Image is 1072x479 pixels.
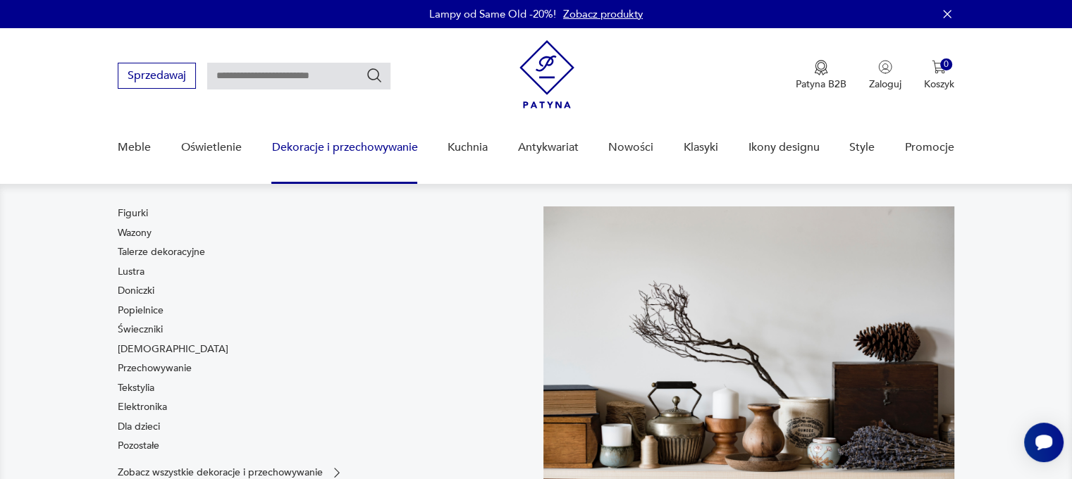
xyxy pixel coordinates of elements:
img: Patyna - sklep z meblami i dekoracjami vintage [519,40,574,108]
a: Oświetlenie [181,120,242,175]
a: Talerze dekoracyjne [118,245,205,259]
a: Elektronika [118,400,167,414]
p: Lampy od Same Old -20%! [429,7,556,21]
div: 0 [940,58,952,70]
a: Dekoracje i przechowywanie [271,120,417,175]
a: Doniczki [118,284,154,298]
a: Klasyki [684,120,718,175]
a: Kuchnia [448,120,488,175]
button: Zaloguj [869,60,901,91]
button: 0Koszyk [924,60,954,91]
a: Tekstylia [118,381,154,395]
a: Style [849,120,875,175]
a: Wazony [118,226,152,240]
a: Zobacz produkty [563,7,643,21]
a: [DEMOGRAPHIC_DATA] [118,342,228,356]
p: Zobacz wszystkie dekoracje i przechowywanie [118,468,323,477]
a: Ikona medaluPatyna B2B [796,60,846,91]
a: Sprzedawaj [118,72,196,82]
a: Lustra [118,265,144,279]
p: Koszyk [924,77,954,91]
a: Przechowywanie [118,361,192,375]
p: Patyna B2B [796,77,846,91]
img: Ikona koszyka [932,60,946,74]
a: Dla dzieci [118,420,160,434]
button: Patyna B2B [796,60,846,91]
a: Pozostałe [118,439,159,453]
iframe: Smartsupp widget button [1024,423,1064,462]
a: Popielnice [118,304,164,318]
img: Ikona medalu [814,60,828,75]
a: Promocje [905,120,954,175]
p: Zaloguj [869,77,901,91]
a: Nowości [608,120,653,175]
button: Szukaj [366,67,383,84]
a: Meble [118,120,151,175]
a: Ikony designu [748,120,819,175]
img: Ikonka użytkownika [878,60,892,74]
a: Świeczniki [118,323,163,337]
a: Figurki [118,206,148,220]
button: Sprzedawaj [118,63,196,89]
a: Antykwariat [518,120,579,175]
